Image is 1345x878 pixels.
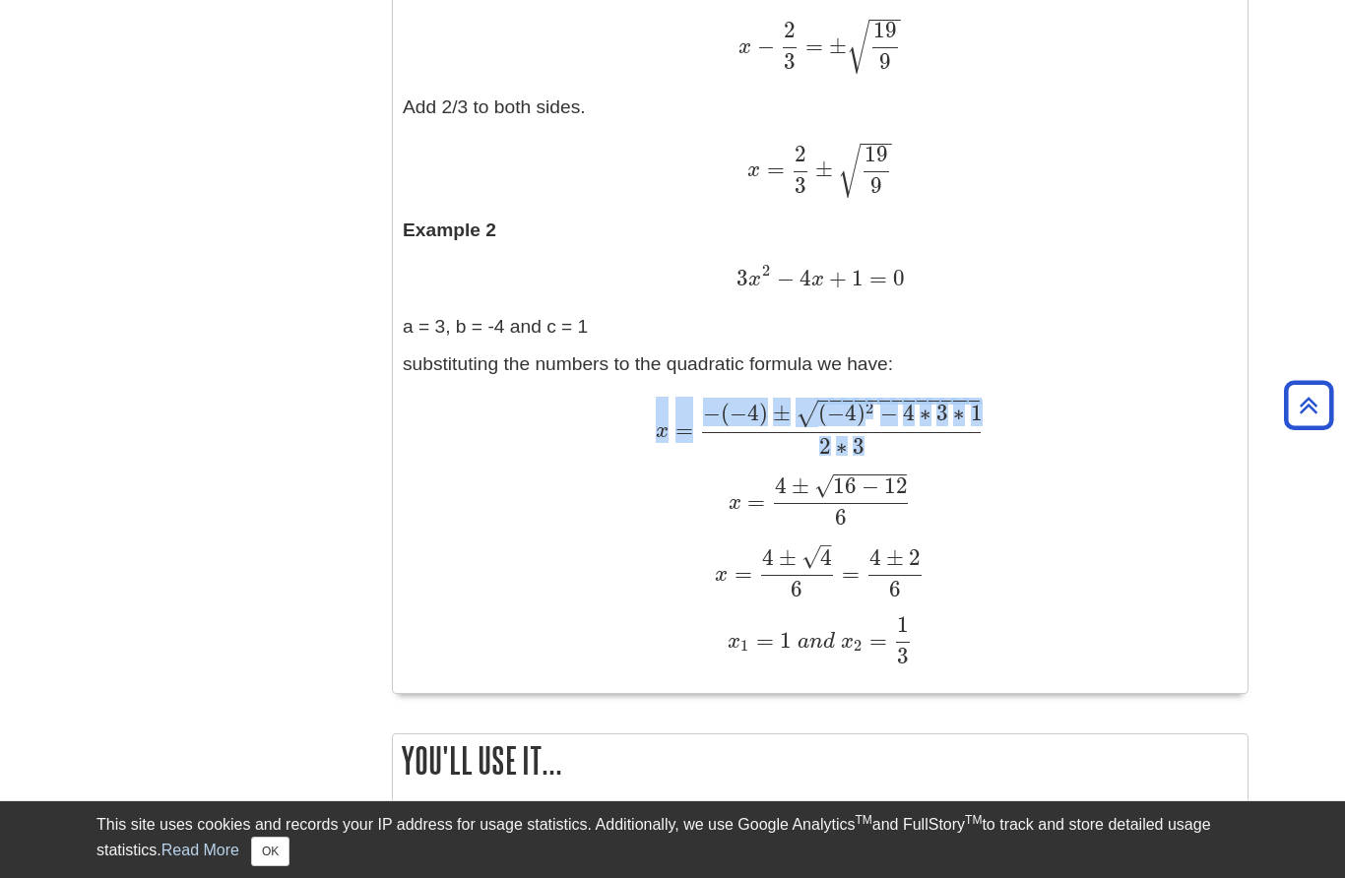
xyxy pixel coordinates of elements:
span: 6 [889,576,901,602]
span: 1 [965,400,982,426]
span: 4 [898,400,915,426]
span: − [827,400,845,426]
span: = [800,32,823,59]
span: 6 [791,576,802,602]
span: 3 [848,433,865,460]
span: 2 [795,141,806,167]
span: 3 [931,400,948,426]
p: substituting the numbers to the quadratic formula we have: [403,350,1238,664]
span: x [811,269,824,290]
span: x [747,159,760,181]
a: Back to Top [1277,392,1340,418]
span: 4 [775,472,787,499]
span: = [741,488,765,515]
span: d [823,631,835,653]
span: 2 [865,399,873,417]
span: – [820,532,832,558]
span: 9 [879,48,891,75]
span: ± [823,32,847,59]
span: = [669,416,692,443]
span: ± [881,544,904,571]
span: − [857,472,879,499]
span: 1 [847,265,864,291]
span: 2 [904,544,921,571]
span: 19 [873,17,897,43]
span: − [875,400,898,426]
span: 1 [740,636,748,655]
span: √ [796,400,818,427]
span: ( [721,400,730,426]
span: 4 [869,544,881,571]
span: 19 [865,141,888,167]
span: 3 [784,48,796,75]
span: √ [814,472,833,499]
span: 3 [737,265,748,291]
span: + [824,265,847,291]
span: ∗ [831,433,848,460]
span: x [748,269,761,290]
span: x [841,631,854,653]
span: − [730,400,747,426]
p: a = 3, b = -4 and c = 1 [403,313,1238,342]
span: 9 [870,172,882,199]
a: Read More [161,842,239,858]
span: n [809,631,823,653]
span: x [715,564,728,586]
h2: You'll use it... [393,734,1248,786]
span: 12 [879,472,908,499]
span: √ [838,144,861,198]
sup: TM [965,813,982,827]
span: = [864,265,887,291]
span: = [836,560,860,587]
span: 3 [795,172,806,199]
span: = [750,627,774,654]
span: 4 [820,544,832,571]
span: ) [759,400,768,426]
span: 2 [819,433,831,460]
span: a [798,631,809,653]
span: ∗ [948,400,965,426]
span: 4 [795,265,811,291]
span: 3 [897,643,909,669]
span: ± [787,472,809,499]
span: 2 [784,17,796,43]
span: 4 [762,544,774,571]
span: 4 [747,400,759,426]
span: 6 [835,504,847,531]
span: − [751,32,774,59]
span: 1 [774,627,792,654]
sup: TM [855,813,871,827]
span: x [729,492,741,514]
strong: Example 2 [403,219,496,240]
span: ( [818,400,827,426]
div: This site uses cookies and records your IP address for usage statistics. Additionally, we use Goo... [96,813,1249,866]
span: √ [847,20,869,74]
span: 1 [897,611,909,638]
span: ± [810,156,833,182]
span: 2 [762,261,770,280]
span: ∗ [915,400,931,426]
span: 0 [887,265,905,291]
span: ) [857,400,865,426]
span: − [772,265,795,291]
span: 4 [845,400,857,426]
span: = [728,560,751,587]
span: x [738,36,751,58]
span: 16 [833,472,857,499]
span: √ [801,543,820,570]
span: 2 [854,636,862,655]
span: x [656,420,669,442]
span: ± [768,400,791,426]
span: ± [774,544,797,571]
span: = [864,627,887,654]
span: x [728,631,740,653]
button: Close [251,837,289,866]
span: = [760,156,784,182]
span: − [703,400,721,426]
